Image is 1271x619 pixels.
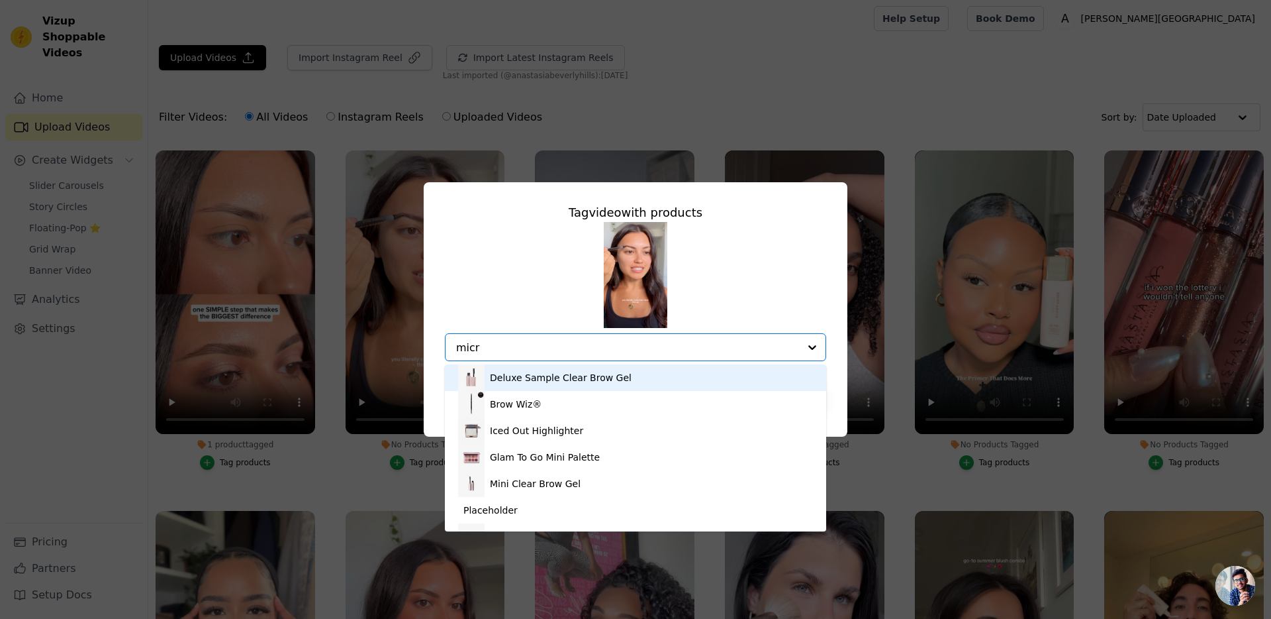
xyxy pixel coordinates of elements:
div: Tag video with products [445,203,826,222]
img: product thumbnail [458,391,485,418]
img: product thumbnail [458,418,485,444]
div: Brow Wiz® [490,398,541,411]
div: Placeholder [463,504,518,517]
div: Iced Out Highlighter [490,424,583,437]
img: product thumbnail [458,471,485,497]
div: Mini Clear Brow Gel [490,477,581,490]
a: Open chat [1215,566,1255,606]
input: Search by product title or paste product URL [456,341,799,354]
img: tn-daa50f74f6a74cd495f636b630dea6fe.png [604,222,667,328]
img: product thumbnail [458,444,485,471]
div: Deluxe Sample Clear Brow Gel [490,371,632,384]
div: Glam To Go Mini Palette [490,451,600,464]
img: product thumbnail [458,524,485,550]
img: product thumbnail [458,365,485,391]
div: Primrose Palette [490,530,565,543]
